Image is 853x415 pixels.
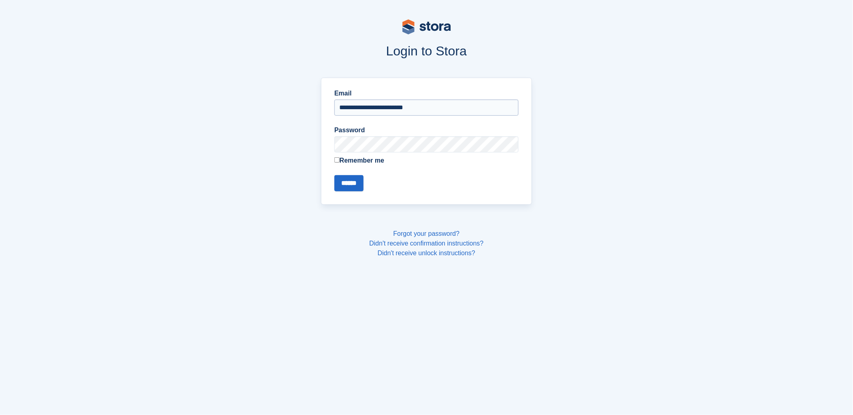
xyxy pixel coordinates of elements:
a: Didn't receive unlock instructions? [378,250,475,256]
input: Remember me [334,157,340,163]
a: Didn't receive confirmation instructions? [369,240,483,247]
label: Email [334,89,519,98]
label: Password [334,125,519,135]
a: Forgot your password? [394,230,460,237]
label: Remember me [334,156,519,165]
h1: Login to Stora [167,44,687,58]
img: stora-logo-53a41332b3708ae10de48c4981b4e9114cc0af31d8433b30ea865607fb682f29.svg [402,19,451,34]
